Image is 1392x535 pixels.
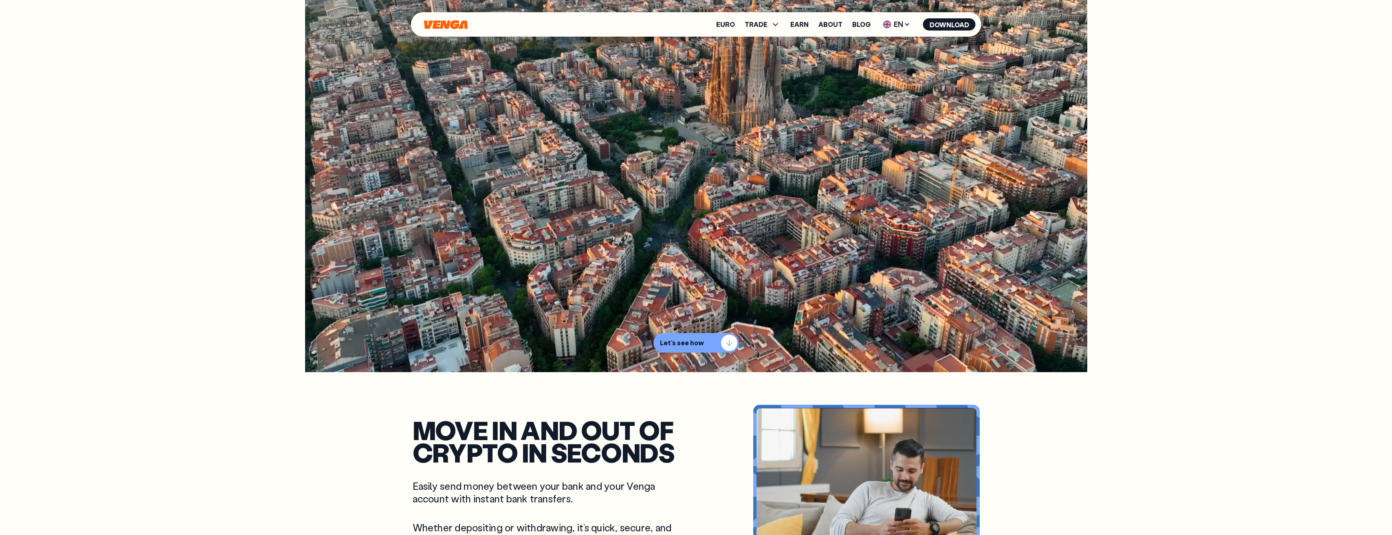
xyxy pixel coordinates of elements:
a: About [818,21,842,28]
p: Easily send money between your bank and your Venga account with instant bank transfers. [413,480,686,505]
span: TRADE [745,20,781,29]
img: flag-uk [883,20,891,29]
svg: Home [423,20,469,29]
button: Download [923,18,976,31]
a: Euro [716,21,735,28]
a: Blog [852,21,871,28]
p: Let's see how [660,339,704,347]
span: EN [880,18,913,31]
h2: Move in and out of crypto in seconds [413,419,686,463]
span: TRADE [745,21,767,28]
button: Let's see how [653,333,739,353]
a: Earn [790,21,809,28]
